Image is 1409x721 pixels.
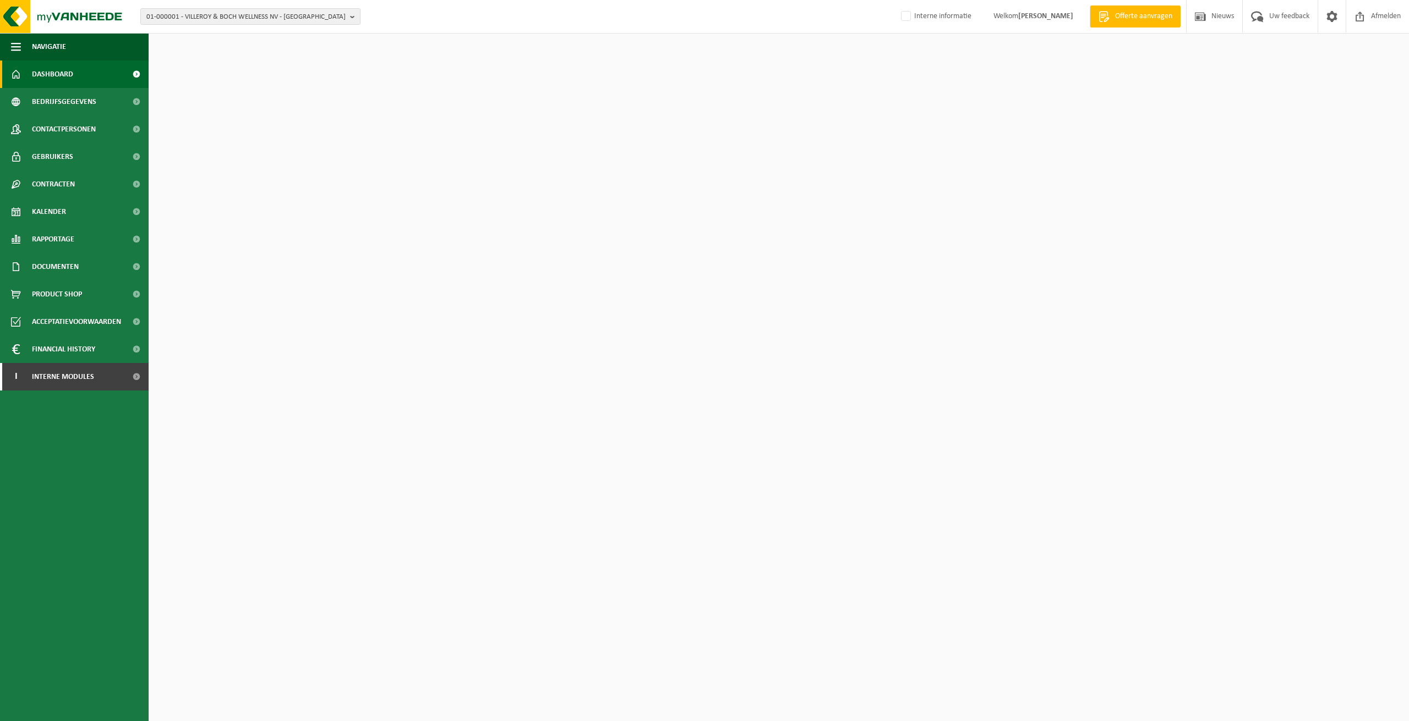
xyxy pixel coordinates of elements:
span: Contactpersonen [32,115,96,143]
span: Gebruikers [32,143,73,170]
span: Rapportage [32,225,74,253]
span: I [11,363,21,390]
span: Bedrijfsgegevens [32,88,96,115]
a: Offerte aanvragen [1090,5,1181,27]
span: 01-000001 - VILLEROY & BOCH WELLNESS NV - [GEOGRAPHIC_DATA] [146,9,346,25]
strong: [PERSON_NAME] [1018,12,1073,20]
span: Kalender [32,198,66,225]
span: Product Shop [32,280,82,308]
span: Documenten [32,253,79,280]
span: Interne modules [32,363,94,390]
label: Interne informatie [899,8,971,25]
span: Financial History [32,335,95,363]
span: Acceptatievoorwaarden [32,308,121,335]
button: 01-000001 - VILLEROY & BOCH WELLNESS NV - [GEOGRAPHIC_DATA] [140,8,361,25]
span: Dashboard [32,60,73,88]
span: Contracten [32,170,75,198]
span: Navigatie [32,33,66,60]
span: Offerte aanvragen [1112,11,1175,22]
